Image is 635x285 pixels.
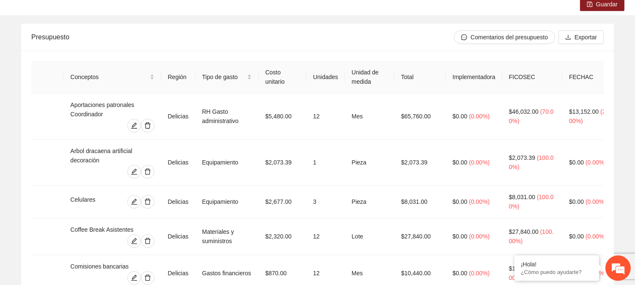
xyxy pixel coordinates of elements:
[569,108,599,115] span: $13,152.00
[502,61,562,93] th: FICOSEC
[453,159,467,166] span: $0.00
[128,238,140,244] span: edit
[202,72,245,82] span: Tipo de gasto
[258,140,306,186] td: $2,073.39
[394,61,446,93] th: Total
[469,198,490,205] span: ( 0.00% )
[587,1,593,8] span: save
[4,193,161,222] textarea: Escriba su mensaje y pulse “Intro”
[509,228,539,235] span: $27,840.00
[141,168,154,175] span: delete
[345,186,394,218] td: Pieza
[394,186,446,218] td: $8,031.00
[70,225,154,234] div: Coffee Break Asistentes
[141,119,154,132] button: delete
[509,194,535,200] span: $8,031.00
[306,61,345,93] th: Unidades
[453,233,467,240] span: $0.00
[569,198,584,205] span: $0.00
[128,168,140,175] span: edit
[128,198,140,205] span: edit
[345,218,394,255] td: Lote
[470,33,548,42] span: Comentarios del presupuesto
[127,119,141,132] button: edit
[161,61,195,93] th: Región
[509,154,554,170] span: ( 100.00% )
[141,122,154,129] span: delete
[70,100,154,119] div: Aportaciones patronales Coordinador
[128,274,140,281] span: edit
[258,186,306,218] td: $2,677.00
[139,4,159,25] div: Minimizar ventana de chat en vivo
[446,61,502,93] th: Implementadora
[521,261,593,268] div: ¡Hola!
[127,271,141,285] button: edit
[469,270,490,277] span: ( 0.00% )
[586,198,606,205] span: ( 0.00% )
[394,140,446,186] td: $2,073.39
[453,198,467,205] span: $0.00
[565,34,571,41] span: download
[306,186,345,218] td: 3
[49,94,117,179] span: Estamos en línea.
[509,154,535,161] span: $2,073.39
[141,165,154,178] button: delete
[141,274,154,281] span: delete
[345,93,394,140] td: Mes
[453,270,467,277] span: $0.00
[161,93,195,140] td: Delicias
[469,113,490,120] span: ( 0.00% )
[70,146,154,165] div: Arbol dracaena artificial decoración
[258,218,306,255] td: $2,320.00
[509,108,554,124] span: ( 70.00% )
[31,25,454,49] div: Presupuesto
[70,195,111,208] div: Celulares
[127,234,141,248] button: edit
[306,218,345,255] td: 12
[521,269,593,275] p: ¿Cómo puedo ayudarte?
[345,61,394,93] th: Unidad de medida
[509,108,539,115] span: $46,032.00
[461,34,467,41] span: message
[195,61,258,93] th: Tipo de gasto
[469,159,490,166] span: ( 0.00% )
[469,233,490,240] span: ( 0.00% )
[195,186,258,218] td: Equipamiento
[345,140,394,186] td: Pieza
[258,61,306,93] th: Costo unitario
[195,218,258,255] td: Materiales y suministros
[258,93,306,140] td: $5,480.00
[562,61,618,93] th: FECHAC
[141,195,154,208] button: delete
[70,262,154,271] div: Comisiones bancarias
[569,233,584,240] span: $0.00
[141,234,154,248] button: delete
[306,140,345,186] td: 1
[195,140,258,186] td: Equipamiento
[558,30,604,44] button: downloadExportar
[127,195,141,208] button: edit
[509,265,539,272] span: $10,440.00
[70,72,148,82] span: Conceptos
[453,113,467,120] span: $0.00
[575,33,597,42] span: Exportar
[509,194,554,210] span: ( 100.00% )
[454,30,555,44] button: messageComentarios del presupuesto
[161,140,195,186] td: Delicias
[306,93,345,140] td: 12
[586,233,606,240] span: ( 0.00% )
[141,238,154,244] span: delete
[586,159,606,166] span: ( 0.00% )
[161,218,195,255] td: Delicias
[141,271,154,285] button: delete
[195,93,258,140] td: RH Gasto administrativo
[141,198,154,205] span: delete
[128,122,140,129] span: edit
[569,159,584,166] span: $0.00
[394,218,446,255] td: $27,840.00
[394,93,446,140] td: $65,760.00
[44,43,142,54] div: Chatee con nosotros ahora
[63,61,161,93] th: Conceptos
[127,165,141,178] button: edit
[161,186,195,218] td: Delicias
